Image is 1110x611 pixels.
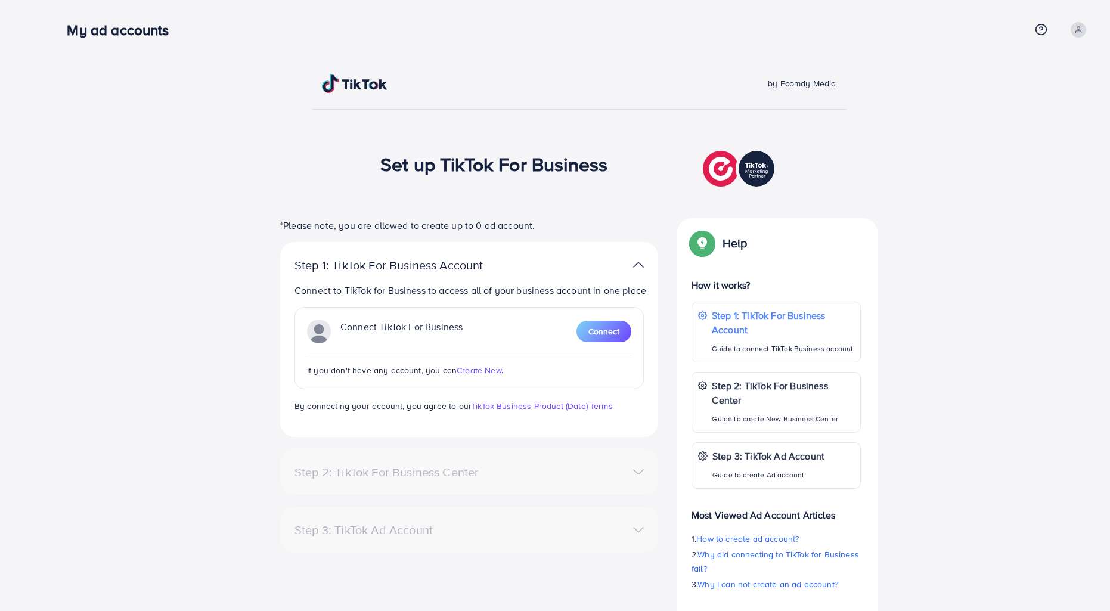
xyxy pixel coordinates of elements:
p: Step 2: TikTok For Business Center [712,379,854,407]
span: If you don't have any account, you can [307,364,457,376]
p: Step 1: TikTok For Business Account [294,258,521,272]
p: 1. [692,532,861,546]
p: How it works? [692,278,861,292]
h3: My ad accounts [67,21,178,39]
p: *Please note, you are allowed to create up to 0 ad account. [280,218,658,232]
p: Help [723,236,748,250]
span: Create New. [457,364,503,376]
p: Guide to connect TikTok Business account [712,342,854,356]
img: TikTok partner [307,320,331,343]
span: Why I can not create an ad account? [697,578,838,590]
p: 3. [692,577,861,591]
img: TikTok [322,74,387,93]
h1: Set up TikTok For Business [380,153,607,175]
p: Step 3: TikTok Ad Account [712,449,824,463]
p: Most Viewed Ad Account Articles [692,498,861,522]
img: Popup guide [692,232,713,254]
button: Connect [576,321,631,342]
p: Guide to create Ad account [712,468,824,482]
p: Step 1: TikTok For Business Account [712,308,854,337]
a: TikTok Business Product (Data) Terms [471,400,613,412]
span: Why did connecting to TikTok for Business fail? [692,548,859,575]
span: by Ecomdy Media [768,77,836,89]
span: Connect [588,325,619,337]
span: How to create ad account? [696,533,799,545]
img: TikTok partner [703,148,777,190]
p: 2. [692,547,861,576]
p: Connect to TikTok for Business to access all of your business account in one place [294,283,649,297]
img: TikTok partner [633,256,644,274]
p: Connect TikTok For Business [340,320,463,343]
p: Guide to create New Business Center [712,412,854,426]
p: By connecting your account, you agree to our [294,399,644,413]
